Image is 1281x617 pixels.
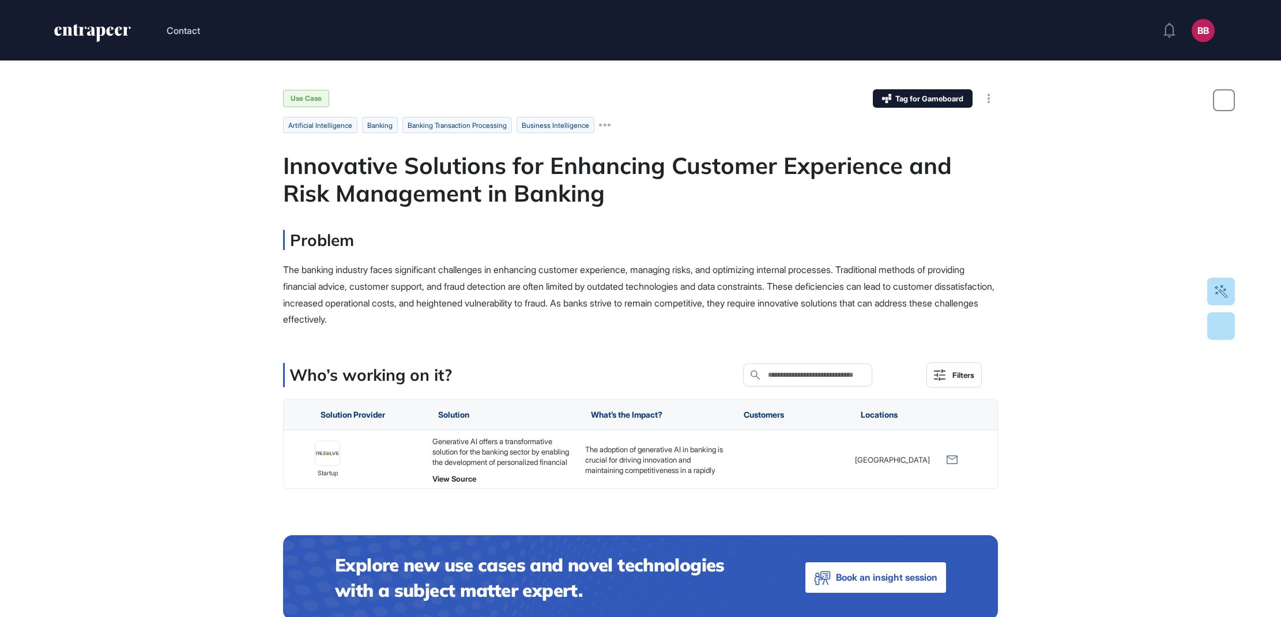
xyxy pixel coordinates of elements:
h4: Explore new use cases and novel technologies with a subject matter expert. [335,552,759,603]
span: Customers [744,410,784,419]
h3: Problem [283,230,354,250]
a: View Source [432,474,574,483]
span: startup [318,468,338,479]
p: Who’s working on it? [289,363,452,387]
div: Innovative Solutions for Enhancing Customer Experience and Risk Management in Banking [283,152,998,207]
span: Locations [861,410,898,419]
p: The adoption of generative AI in banking is crucial for driving innovation and maintaining compet... [585,444,726,612]
span: Book an insight session [836,569,937,586]
div: Filters [952,370,974,380]
span: Solution Provider [321,410,385,419]
li: banking transaction processing [402,117,512,133]
span: What’s the Impact? [591,410,662,419]
button: Filters [926,362,982,388]
li: business intelligence [517,117,594,133]
a: entrapeer-logo [53,24,132,46]
button: Book an insight session [805,562,946,593]
button: Contact [167,23,200,38]
span: Solution [438,410,469,419]
div: Use Case [283,90,329,107]
span: Tag for Gameboard [895,95,963,103]
li: artificial intelligence [283,117,357,133]
li: banking [362,117,398,133]
div: Generative AI offers a transformative solution for the banking sector by enabling the development... [432,436,574,467]
span: [GEOGRAPHIC_DATA] [855,455,930,465]
button: BB [1192,19,1215,42]
img: image [315,441,340,465]
a: image [315,441,340,466]
span: The banking industry faces significant challenges in enhancing customer experience, managing risk... [283,264,994,325]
